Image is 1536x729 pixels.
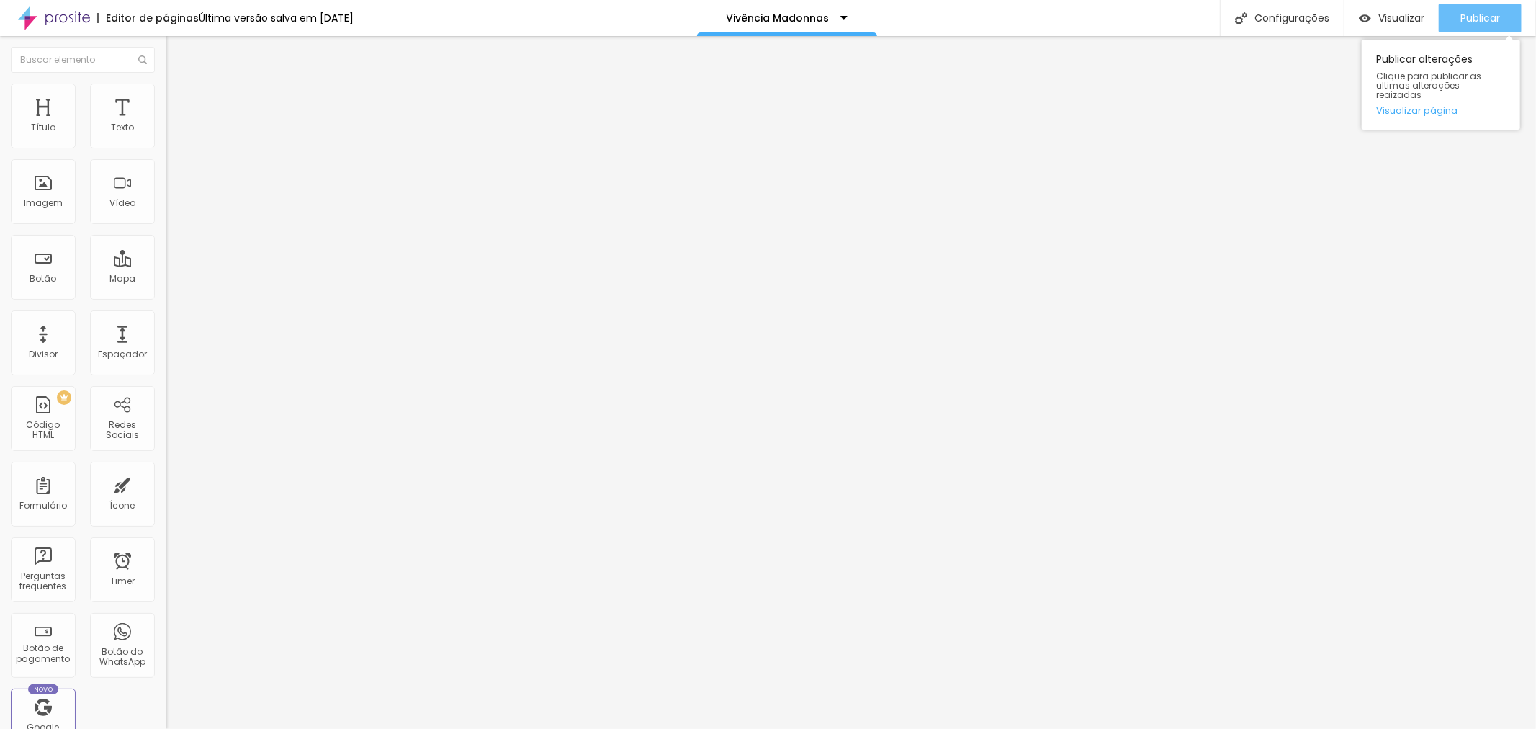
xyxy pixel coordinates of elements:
[97,13,199,23] div: Editor de páginas
[1359,12,1371,24] img: view-1.svg
[111,122,134,133] div: Texto
[11,47,155,73] input: Buscar elemento
[31,122,55,133] div: Título
[1439,4,1522,32] button: Publicar
[1460,12,1500,24] span: Publicar
[14,420,71,441] div: Código HTML
[1376,71,1506,100] span: Clique para publicar as ultimas alterações reaizadas
[30,274,57,284] div: Botão
[28,684,59,694] div: Novo
[94,420,151,441] div: Redes Sociais
[1378,12,1424,24] span: Visualizar
[727,13,830,23] p: Vivência Madonnas
[166,36,1536,729] iframe: Editor
[14,643,71,664] div: Botão de pagamento
[14,571,71,592] div: Perguntas frequentes
[199,13,354,23] div: Última versão salva em [DATE]
[109,274,135,284] div: Mapa
[29,349,58,359] div: Divisor
[110,576,135,586] div: Timer
[98,349,147,359] div: Espaçador
[138,55,147,64] img: Icone
[1362,40,1520,130] div: Publicar alterações
[1344,4,1439,32] button: Visualizar
[19,501,67,511] div: Formulário
[94,647,151,668] div: Botão do WhatsApp
[24,198,63,208] div: Imagem
[109,198,135,208] div: Vídeo
[1235,12,1247,24] img: Icone
[1376,106,1506,115] a: Visualizar página
[110,501,135,511] div: Ícone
